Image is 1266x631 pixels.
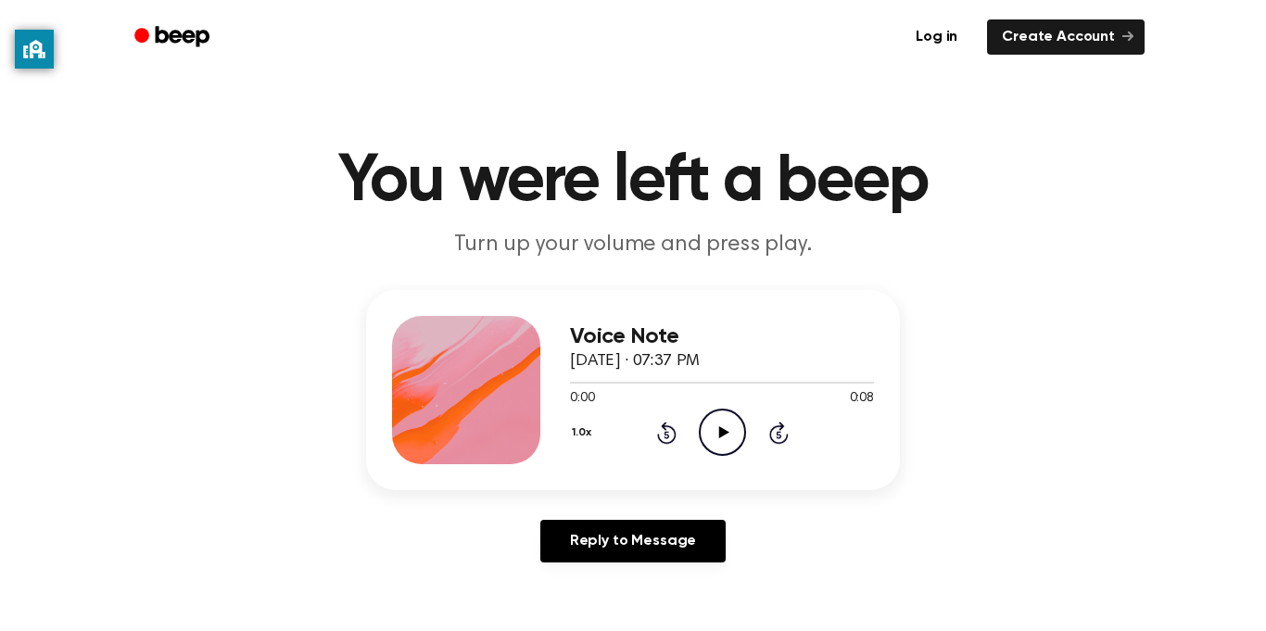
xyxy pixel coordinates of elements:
span: 0:08 [850,389,874,409]
a: Create Account [987,19,1145,55]
a: Log in [897,16,976,58]
p: Turn up your volume and press play. [277,230,989,260]
a: Reply to Message [540,520,726,562]
span: 0:00 [570,389,594,409]
button: 1.0x [570,417,598,448]
a: Beep [121,19,226,56]
span: [DATE] · 07:37 PM [570,353,700,370]
button: privacy banner [15,30,54,69]
h1: You were left a beep [158,148,1108,215]
h3: Voice Note [570,324,874,349]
